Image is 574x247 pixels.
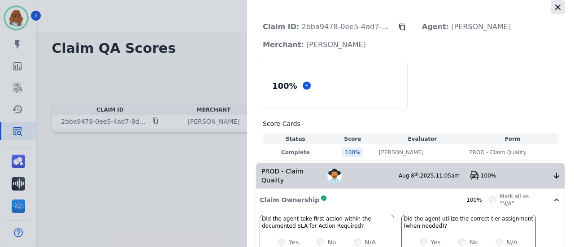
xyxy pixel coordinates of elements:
[481,172,552,179] div: 100%
[263,134,328,144] th: Status
[399,172,470,179] div: Aug 8 , 2025 ,
[470,149,526,156] span: PROD - Claim Quality
[422,22,449,31] strong: Agent:
[470,171,479,180] img: qa-pdf.svg
[263,40,304,49] strong: Merchant:
[435,173,460,179] span: 11:05am
[263,119,558,128] h3: Score Cards
[415,18,518,36] p: [PERSON_NAME]
[327,238,336,247] label: No
[256,163,327,188] div: PROD - Claim Quality
[262,215,392,230] h3: Did the agent take first action within the documented SLA for Action Required?
[469,238,478,247] label: No
[468,134,558,144] th: Form
[256,18,399,36] p: 2bba9478-0ee5-4ad7-8dff-bcc3519e58cd
[414,172,418,177] sup: th
[327,169,342,183] img: Avatar
[377,134,467,144] th: Evaluator
[404,215,534,230] h3: Did the agent utilize the correct tier assignment (when needed)?
[506,238,517,247] label: N/A
[500,193,541,207] label: Mark all as "N/A"
[263,22,299,31] strong: Claim ID:
[289,238,299,247] label: Yes
[256,36,373,54] p: [PERSON_NAME]
[260,195,319,204] p: Claim Ownership
[430,238,441,247] label: Yes
[342,148,363,157] div: 100 %
[379,149,424,156] p: [PERSON_NAME]
[270,78,299,94] div: 100 %
[365,238,376,247] label: N/A
[265,149,326,156] p: Complete
[328,134,377,144] th: Score
[466,196,489,204] div: 100%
